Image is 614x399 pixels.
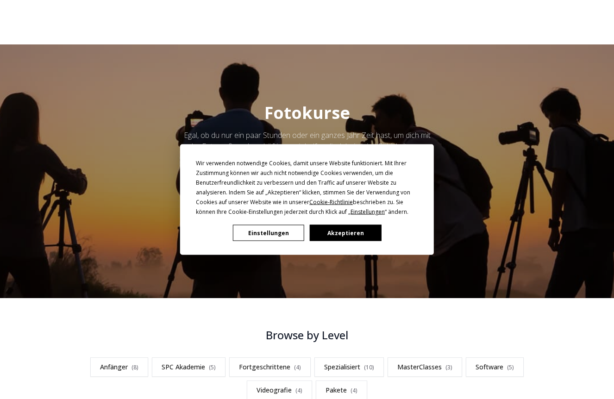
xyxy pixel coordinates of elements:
button: Akzeptieren [310,225,381,241]
div: Wir verwenden notwendige Cookies, damit unsere Website funktioniert. Mit Ihrer Zustimmung können ... [196,158,418,217]
span: Einstellungen [351,208,385,216]
button: Einstellungen [233,225,304,241]
span: Cookie-Richtlinie [309,198,353,206]
div: Cookie Consent Prompt [180,144,434,255]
